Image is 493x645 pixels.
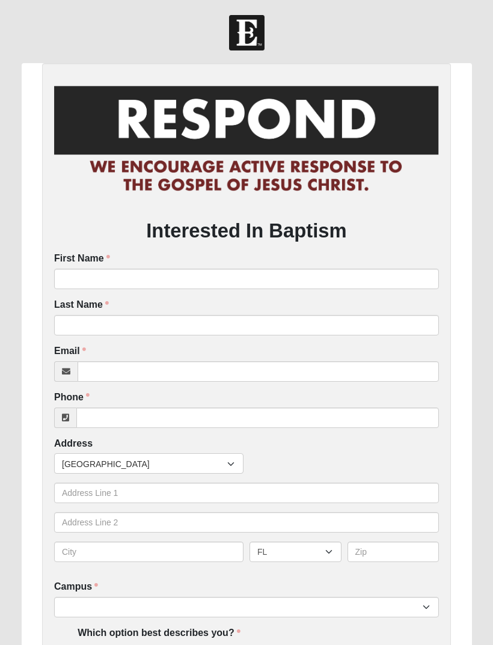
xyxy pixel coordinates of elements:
[54,391,90,405] label: Phone
[54,512,439,533] input: Address Line 2
[54,542,243,562] input: City
[54,580,98,594] label: Campus
[78,626,240,640] label: Which option best describes you?
[54,483,439,503] input: Address Line 1
[54,252,110,266] label: First Name
[229,15,265,50] img: Church of Eleven22 Logo
[54,437,93,451] label: Address
[54,298,109,312] label: Last Name
[54,75,439,204] img: RespondCardHeader.png
[62,454,227,474] span: [GEOGRAPHIC_DATA]
[348,542,439,562] input: Zip
[54,344,86,358] label: Email
[54,219,439,242] h2: Interested In Baptism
